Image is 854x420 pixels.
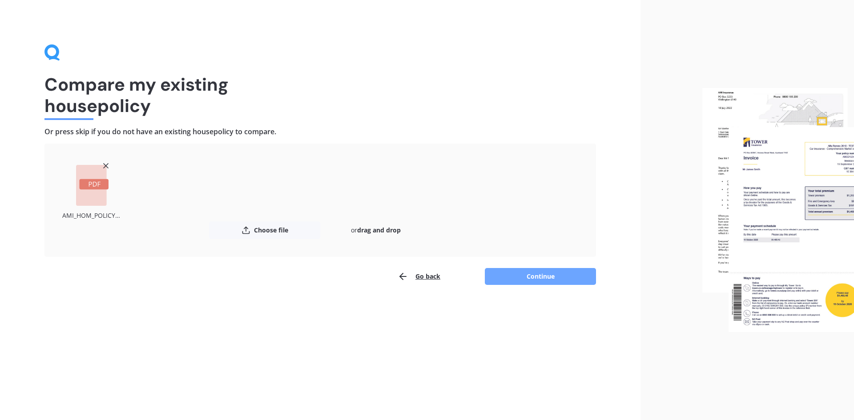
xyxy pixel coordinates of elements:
[44,74,596,116] h1: Compare my existing house policy
[357,226,401,234] b: drag and drop
[320,221,431,239] div: or
[62,209,122,221] div: AMI_HOM_POLICY_SCHEDULE_HOMA01472721_20250814223213202.pdf
[398,268,440,285] button: Go back
[209,221,320,239] button: Choose file
[702,88,854,332] img: files.webp
[485,268,596,285] button: Continue
[44,127,596,136] h4: Or press skip if you do not have an existing house policy to compare.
